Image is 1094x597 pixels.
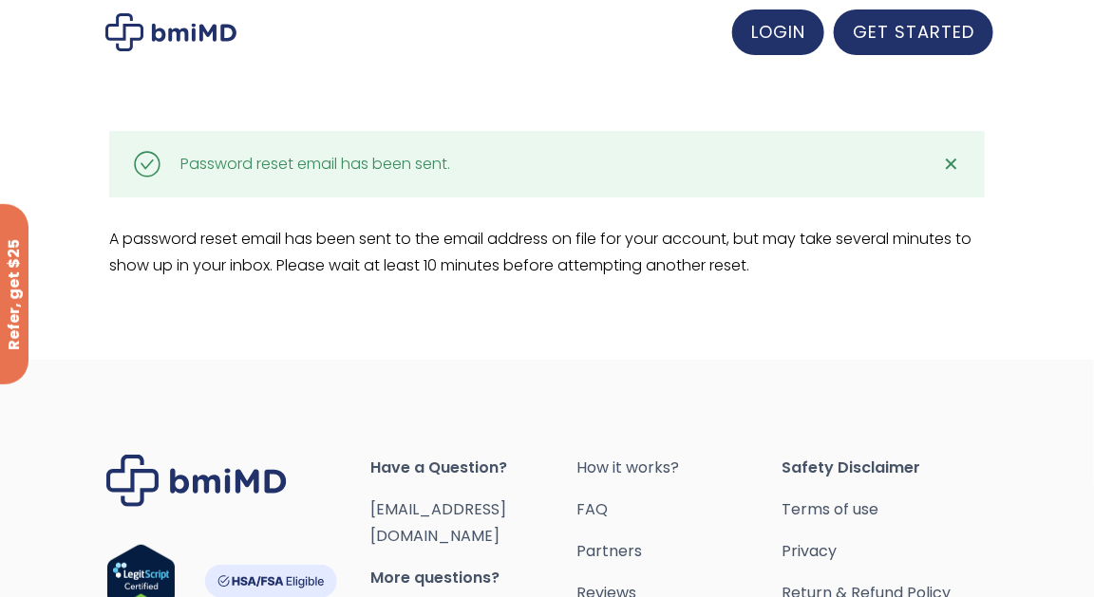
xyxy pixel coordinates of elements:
[732,9,824,55] a: LOGIN
[933,145,971,183] a: ✕
[782,496,988,523] a: Terms of use
[576,496,783,523] a: FAQ
[576,455,783,481] a: How it works?
[109,226,984,279] p: A password reset email has been sent to the email address on file for your account, but may take ...
[943,151,959,177] span: ✕
[853,20,974,44] span: GET STARTED
[370,498,506,547] a: [EMAIL_ADDRESS][DOMAIN_NAME]
[782,455,988,481] span: Safety Disclaimer
[834,9,993,55] a: GET STARTED
[751,20,805,44] span: LOGIN
[105,13,236,51] img: My account
[370,455,576,481] span: Have a Question?
[106,455,287,507] img: Brand Logo
[782,538,988,565] a: Privacy
[576,538,783,565] a: Partners
[370,565,576,591] span: More questions?
[180,151,450,177] div: Password reset email has been sent.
